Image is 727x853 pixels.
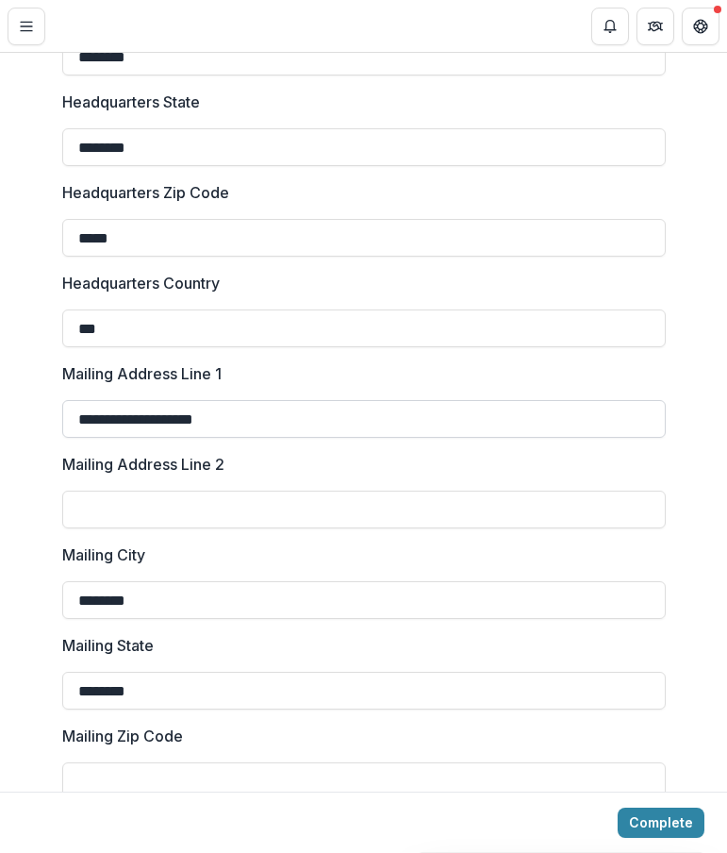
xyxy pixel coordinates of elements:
[62,634,154,657] p: Mailing State
[591,8,629,45] button: Notifications
[62,91,200,113] p: Headquarters State
[62,181,229,204] p: Headquarters Zip Code
[636,8,674,45] button: Partners
[62,544,145,566] p: Mailing City
[682,8,719,45] button: Get Help
[62,272,220,294] p: Headquarters Country
[62,725,183,747] p: Mailing Zip Code
[62,362,222,385] p: Mailing Address Line 1
[618,808,704,838] button: Complete
[8,8,45,45] button: Toggle Menu
[62,453,224,476] p: Mailing Address Line 2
